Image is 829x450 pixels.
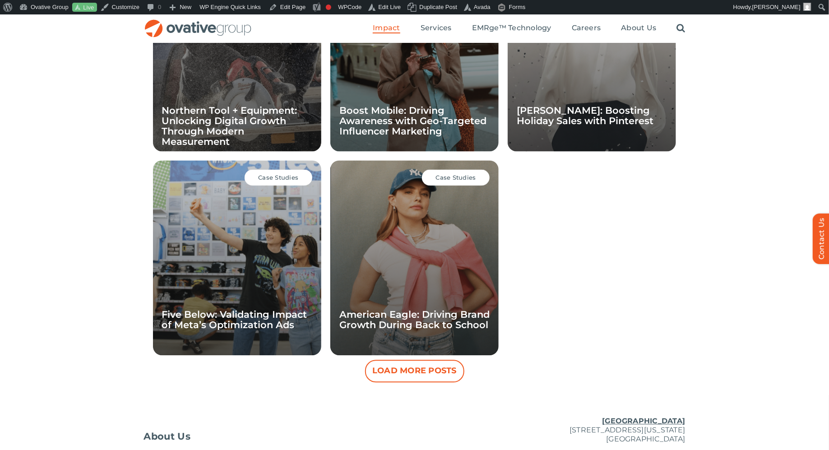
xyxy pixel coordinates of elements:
[365,360,464,383] button: Load More Posts
[144,19,252,27] a: OG_Full_horizontal_RGB
[326,5,331,10] div: Focus keyphrase not set
[677,23,685,33] a: Search
[162,309,307,331] a: Five Below: Validating Impact of Meta’s Optimization Ads
[572,23,601,32] span: Careers
[373,23,400,33] a: Impact
[752,4,801,10] span: [PERSON_NAME]
[421,23,452,32] span: Services
[517,105,653,127] a: [PERSON_NAME]: Boosting Holiday Sales with Pinterest
[621,23,657,32] span: About Us
[162,105,297,148] a: Northern Tool + Equipment: Unlocking Digital Growth Through Modern Measurement
[373,14,685,43] nav: Menu
[602,417,685,426] u: [GEOGRAPHIC_DATA]
[572,23,601,33] a: Careers
[339,309,490,331] a: American Eagle: Driving Brand Growth During Back to School
[421,23,452,33] a: Services
[144,432,191,441] span: About Us
[621,23,657,33] a: About Us
[472,23,551,32] span: EMRge™ Technology
[144,432,324,441] a: About Us
[472,23,551,33] a: EMRge™ Technology
[505,417,685,444] p: [STREET_ADDRESS][US_STATE] [GEOGRAPHIC_DATA]
[72,3,97,12] a: Live
[373,23,400,32] span: Impact
[339,105,486,137] a: Boost Mobile: Driving Awareness with Geo-Targeted Influencer Marketing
